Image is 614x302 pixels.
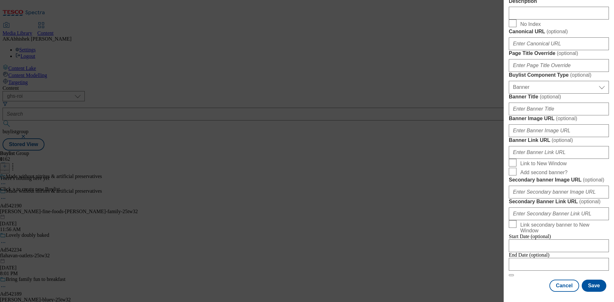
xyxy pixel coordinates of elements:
input: Enter Page Title Override [509,59,609,72]
span: ( optional ) [556,116,577,121]
span: No Index [520,21,541,27]
span: ( optional ) [552,137,573,143]
label: Secondary banner Image URL [509,177,609,183]
label: Secondary Banner Link URL [509,198,609,205]
label: Buylist Component Type [509,72,609,78]
input: Enter Description [509,7,609,19]
span: End Date (optional) [509,252,549,258]
label: Page Title Override [509,50,609,57]
span: ( optional ) [540,94,561,99]
label: Banner Title [509,94,609,100]
button: Cancel [549,280,579,292]
span: ( optional ) [557,50,578,56]
span: Start Date (optional) [509,234,551,239]
label: Banner Link URL [509,137,609,143]
span: ( optional ) [570,72,592,78]
span: Link to New Window [520,161,567,166]
span: ( optional ) [579,199,601,204]
input: Enter Secondary Banner Link URL [509,207,609,220]
label: Canonical URL [509,28,609,35]
span: Link secondary banner to New Window [520,222,606,234]
button: Save [582,280,606,292]
input: Enter Banner Title [509,103,609,115]
input: Enter Canonical URL [509,37,609,50]
input: Enter Date [509,258,609,271]
label: Banner Image URL [509,115,609,122]
input: Enter Date [509,239,609,252]
span: ( optional ) [583,177,604,182]
span: ( optional ) [547,29,568,34]
span: Add second banner? [520,170,568,175]
input: Enter Banner Image URL [509,124,609,137]
input: Enter Banner Link URL [509,146,609,159]
input: Enter Secondary banner Image URL [509,186,609,198]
